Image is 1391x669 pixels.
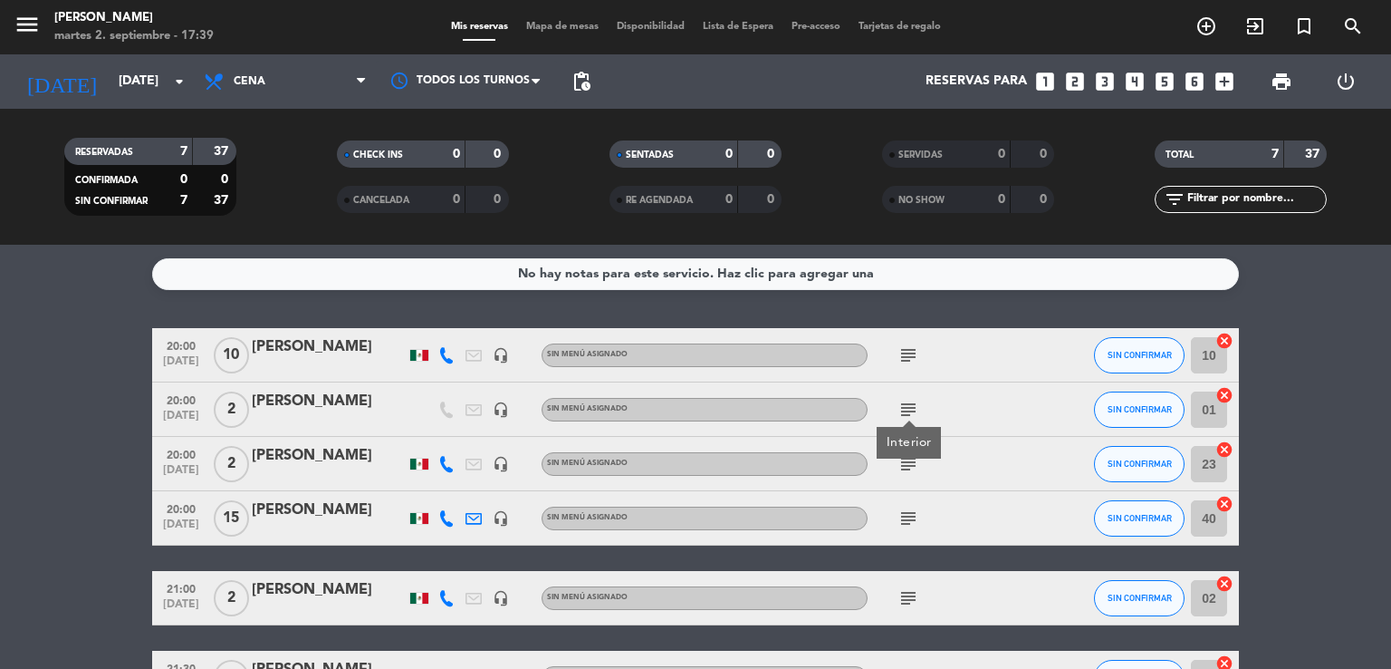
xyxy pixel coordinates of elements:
span: Cena [234,75,265,88]
strong: 0 [998,148,1005,160]
button: SIN CONFIRMAR [1094,446,1185,482]
span: pending_actions [571,71,592,92]
i: headset_mic [493,590,509,606]
span: 20:00 [158,334,204,355]
span: Sin menú asignado [547,514,628,521]
i: filter_list [1164,189,1185,210]
span: [DATE] [158,519,204,539]
i: turned_in_not [1293,15,1315,37]
i: [DATE] [14,62,110,102]
i: headset_mic [493,456,509,472]
strong: 0 [1040,193,1050,206]
i: subject [897,508,919,529]
i: headset_mic [493,347,509,364]
strong: 7 [180,194,187,207]
i: search [1342,15,1364,37]
div: No hay notas para este servicio. Haz clic para agregar una [518,264,874,285]
strong: 0 [767,193,778,206]
span: [DATE] [158,410,204,431]
i: add_circle_outline [1195,15,1217,37]
span: Mis reservas [442,22,517,32]
span: SERVIDAS [898,150,943,160]
span: 20:00 [158,443,204,464]
i: cancel [1215,495,1233,513]
button: SIN CONFIRMAR [1094,580,1185,616]
span: Sin menú asignado [547,351,628,358]
span: Disponibilidad [608,22,694,32]
i: looks_5 [1153,70,1176,93]
div: Interior [887,433,932,452]
strong: 7 [180,145,187,158]
i: looks_one [1033,70,1057,93]
span: 20:00 [158,498,204,519]
span: Sin menú asignado [547,594,628,601]
span: TOTAL [1166,150,1194,160]
strong: 0 [494,148,504,160]
i: headset_mic [493,402,509,418]
span: [DATE] [158,598,204,619]
span: SIN CONFIRMAR [1108,593,1172,603]
span: RE AGENDADA [626,196,693,205]
span: Reservas para [926,74,1027,89]
div: [PERSON_NAME] [54,9,214,27]
i: looks_3 [1093,70,1117,93]
i: power_settings_new [1335,71,1357,92]
span: RESERVADAS [75,148,133,157]
i: looks_6 [1183,70,1206,93]
span: SIN CONFIRMAR [1108,513,1172,523]
span: print [1271,71,1292,92]
strong: 0 [767,148,778,160]
div: [PERSON_NAME] [252,499,406,522]
span: SIN CONFIRMAR [75,197,148,206]
span: Mapa de mesas [517,22,608,32]
i: exit_to_app [1244,15,1266,37]
button: menu [14,11,41,44]
i: headset_mic [493,510,509,527]
span: RESERVAR MESA [1182,11,1231,42]
i: add_box [1213,70,1236,93]
strong: 0 [180,173,187,186]
span: [DATE] [158,355,204,376]
span: Tarjetas de regalo [849,22,950,32]
div: [PERSON_NAME] [252,390,406,413]
span: 15 [214,500,249,537]
span: 2 [214,580,249,616]
span: Sin menú asignado [547,405,628,412]
span: 2 [214,446,249,482]
span: Sin menú asignado [547,460,628,467]
button: SIN CONFIRMAR [1094,392,1185,428]
button: SIN CONFIRMAR [1094,337,1185,373]
i: cancel [1215,441,1233,459]
i: menu [14,11,41,38]
span: SIN CONFIRMAR [1108,350,1172,360]
div: martes 2. septiembre - 17:39 [54,27,214,45]
i: subject [897,344,919,366]
span: 21:00 [158,577,204,598]
span: CHECK INS [353,150,403,160]
strong: 0 [725,148,733,160]
span: Reserva especial [1280,11,1329,42]
div: [PERSON_NAME] [252,444,406,468]
strong: 7 [1271,148,1279,160]
span: Pre-acceso [782,22,849,32]
span: [DATE] [158,464,204,485]
span: BUSCAR [1329,11,1377,42]
strong: 0 [1040,148,1050,160]
strong: 0 [998,193,1005,206]
i: subject [897,587,919,609]
span: SENTADAS [626,150,674,160]
i: cancel [1215,575,1233,593]
i: subject [897,453,919,475]
strong: 0 [221,173,232,186]
i: subject [897,399,919,421]
span: 10 [214,337,249,373]
span: 2 [214,392,249,428]
span: Lista de Espera [694,22,782,32]
i: cancel [1215,332,1233,350]
i: looks_4 [1123,70,1146,93]
span: CONFIRMADA [75,176,138,185]
input: Filtrar por nombre... [1185,189,1326,209]
strong: 37 [214,194,232,207]
span: WALK IN [1231,11,1280,42]
div: LOG OUT [1313,54,1377,109]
